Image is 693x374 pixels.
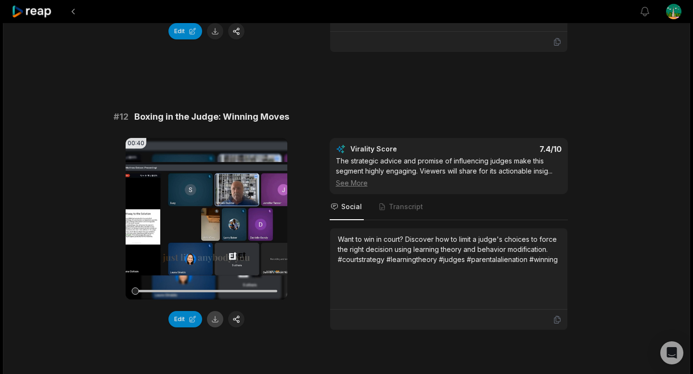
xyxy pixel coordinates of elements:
div: Want to win in court? Discover how to limit a judge's choices to force the right decision using l... [338,234,560,264]
button: Edit [168,23,202,39]
div: The strategic advice and promise of influencing judges make this segment highly engaging. Viewers... [336,156,562,188]
div: Virality Score [350,144,454,154]
span: Boxing in the Judge: Winning Moves [134,110,289,124]
video: Your browser does not support mp4 format. [126,138,287,299]
div: See More [336,178,562,188]
div: 7.4 /10 [458,144,562,154]
button: Edit [168,311,202,327]
span: # 12 [114,110,128,124]
div: Open Intercom Messenger [660,341,683,364]
span: Social [341,202,362,212]
span: Transcript [389,202,423,212]
nav: Tabs [330,194,568,220]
